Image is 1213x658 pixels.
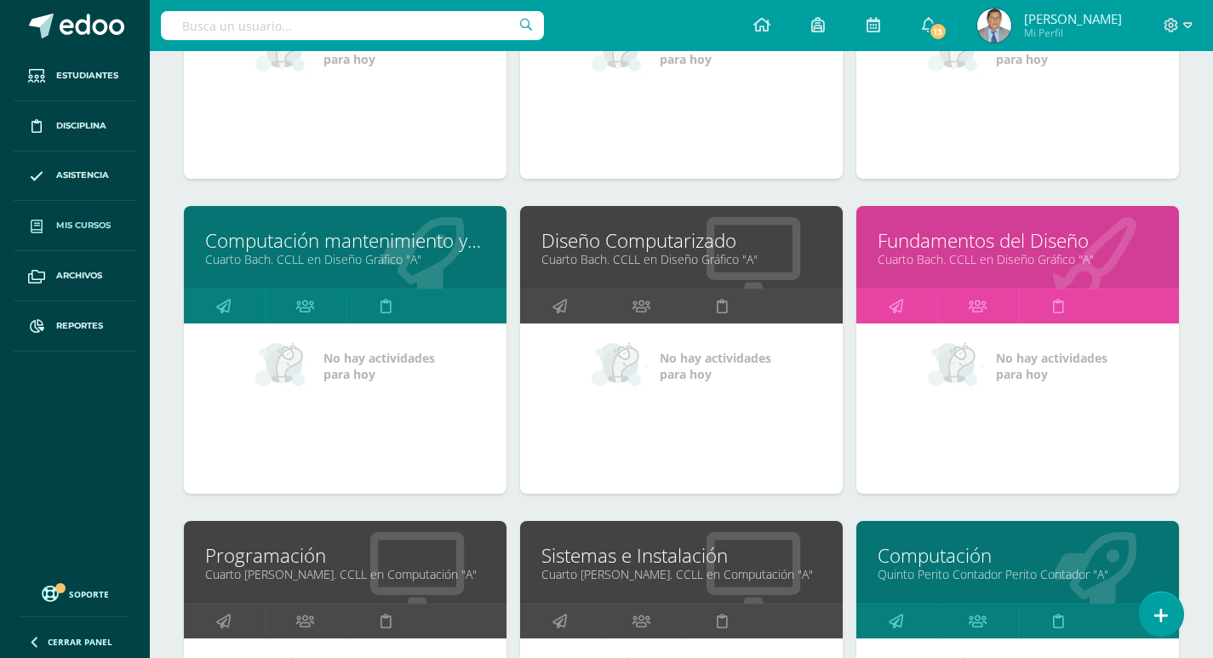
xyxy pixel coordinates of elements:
[592,340,648,392] img: no_activities_small.png
[878,542,1158,569] a: Computación
[878,251,1158,267] a: Cuarto Bach. CCLL en Diseño Gráfico "A"
[205,566,485,582] a: Cuarto [PERSON_NAME]. CCLL en Computación "A"
[205,542,485,569] a: Programación
[1024,10,1122,27] span: [PERSON_NAME]
[255,340,312,392] img: no_activities_small.png
[14,101,136,152] a: Disciplina
[56,269,102,283] span: Archivos
[20,581,129,604] a: Soporte
[996,350,1107,382] span: No hay actividades para hoy
[14,152,136,202] a: Asistencia
[996,35,1107,67] span: No hay actividades para hoy
[592,26,648,77] img: no_activities_small.png
[56,69,118,83] span: Estudiantes
[56,169,109,182] span: Asistencia
[1024,26,1122,40] span: Mi Perfil
[205,251,485,267] a: Cuarto Bach. CCLL en Diseño Gráfico "A"
[14,51,136,101] a: Estudiantes
[541,566,821,582] a: Cuarto [PERSON_NAME]. CCLL en Computación "A"
[14,251,136,301] a: Archivos
[541,542,821,569] a: Sistemas e Instalación
[14,301,136,352] a: Reportes
[56,119,106,133] span: Disciplina
[161,11,544,40] input: Busca un usuario...
[878,227,1158,254] a: Fundamentos del Diseño
[541,227,821,254] a: Diseño Computarizado
[69,588,109,600] span: Soporte
[255,26,312,77] img: no_activities_small.png
[56,319,103,333] span: Reportes
[660,35,771,67] span: No hay actividades para hoy
[928,26,984,77] img: no_activities_small.png
[323,35,435,67] span: No hay actividades para hoy
[14,201,136,251] a: Mis cursos
[929,22,947,41] span: 13
[977,9,1011,43] img: 219bdcb1a3e4d06700ae7d5ab62fa881.png
[323,350,435,382] span: No hay actividades para hoy
[48,636,112,648] span: Cerrar panel
[541,251,821,267] a: Cuarto Bach. CCLL en Diseño Gráfico "A"
[660,350,771,382] span: No hay actividades para hoy
[205,227,485,254] a: Computación mantenimiento y reparación de Computadoras
[878,566,1158,582] a: Quinto Perito Contador Perito Contador "A"
[56,219,111,232] span: Mis cursos
[928,340,984,392] img: no_activities_small.png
